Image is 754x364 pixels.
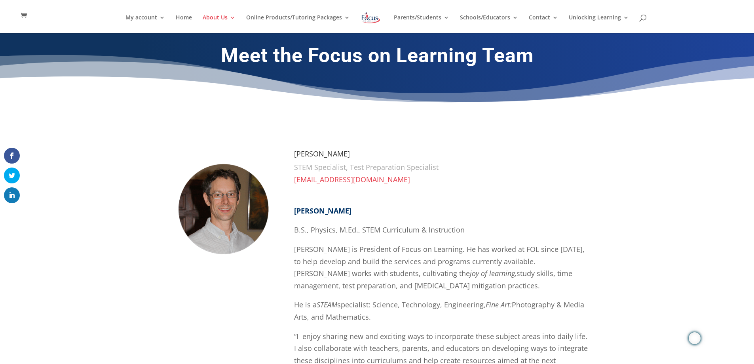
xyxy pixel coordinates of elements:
span: B.S., Physics, M.Ed., STEM Curriculum & Instruction [294,225,465,234]
h1: Meet the Focus on Learning Team [163,44,591,71]
a: [EMAIL_ADDRESS][DOMAIN_NAME] [294,175,410,184]
strong: [PERSON_NAME] [294,206,351,215]
img: Focus on Learning [361,11,381,25]
em: STEAM [317,300,337,309]
em: joy of learning, [470,269,517,278]
a: Online Products/Tutoring Packages [246,15,350,33]
em: Fine Art: [486,300,512,309]
p: STEM Specialist, Test Preparation Specialist [294,161,591,173]
a: My account [125,15,165,33]
a: Schools/Educators [460,15,518,33]
span: [PERSON_NAME] is President of Focus on Learning. He has worked at FOL since [DATE], to help devel... [294,244,585,290]
a: Parents/Students [394,15,449,33]
a: Home [176,15,192,33]
a: Contact [529,15,558,33]
h4: [PERSON_NAME] [294,150,591,161]
img: Thomas Patrick Scharenborg [163,150,282,269]
a: Unlocking Learning [569,15,629,33]
span: He is a specialist: Science, Technology, Engineering, Photography & Media Arts, and Mathematics. [294,300,584,322]
a: About Us [203,15,236,33]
